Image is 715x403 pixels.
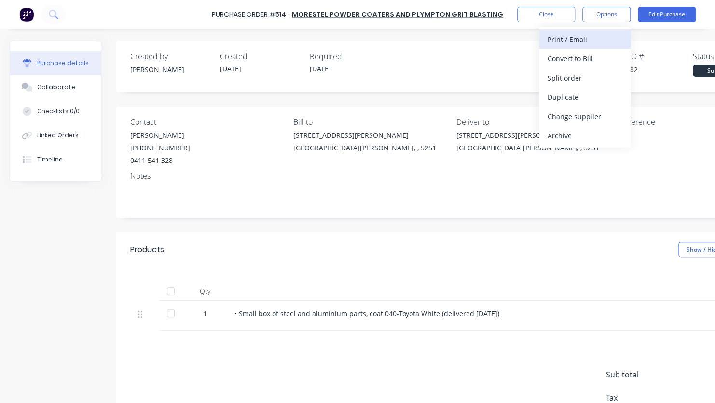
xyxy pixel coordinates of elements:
[293,116,449,128] div: Bill to
[548,71,622,85] div: Split order
[638,7,696,22] button: Edit Purchase
[191,309,219,319] div: 1
[548,52,622,66] div: Convert to Bill
[183,282,227,301] div: Qty
[539,126,631,145] button: Archive
[611,65,693,75] div: PO-0382
[37,59,89,67] div: Purchase details
[293,130,436,140] div: [STREET_ADDRESS][PERSON_NAME]
[539,29,631,49] button: Print / Email
[548,109,622,123] div: Change supplier
[37,83,75,92] div: Collaborate
[234,309,701,319] div: • Small box of steel and aluminium parts, coat 040-Toyota White (delivered [DATE])
[10,51,101,75] button: Purchase details
[10,123,101,148] button: Linked Orders
[539,68,631,87] button: Split order
[292,10,503,19] a: Morestel Powder Coaters and Plympton Grit Blasting
[539,49,631,68] button: Convert to Bill
[37,107,80,116] div: Checklists 0/0
[456,130,599,140] div: [STREET_ADDRESS][PERSON_NAME]
[220,51,302,62] div: Created
[611,51,693,62] div: Xero PO #
[10,99,101,123] button: Checklists 0/0
[310,51,392,62] div: Required
[548,129,622,143] div: Archive
[293,143,436,153] div: [GEOGRAPHIC_DATA][PERSON_NAME], , 5251
[10,75,101,99] button: Collaborate
[539,87,631,107] button: Duplicate
[548,90,622,104] div: Duplicate
[130,130,190,140] div: [PERSON_NAME]
[606,369,678,380] span: Sub total
[582,7,631,22] button: Options
[130,244,164,255] div: Products
[130,143,190,153] div: [PHONE_NUMBER]
[10,148,101,172] button: Timeline
[130,65,212,75] div: [PERSON_NAME]
[37,155,63,164] div: Timeline
[130,51,212,62] div: Created by
[548,32,622,46] div: Print / Email
[456,143,599,153] div: [GEOGRAPHIC_DATA][PERSON_NAME], , 5251
[456,116,612,128] div: Deliver to
[539,107,631,126] button: Change supplier
[37,131,79,140] div: Linked Orders
[130,155,190,165] div: 0411 541 328
[130,116,286,128] div: Contact
[517,7,575,22] button: Close
[19,7,34,22] img: Factory
[212,10,291,20] div: Purchase Order #514 -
